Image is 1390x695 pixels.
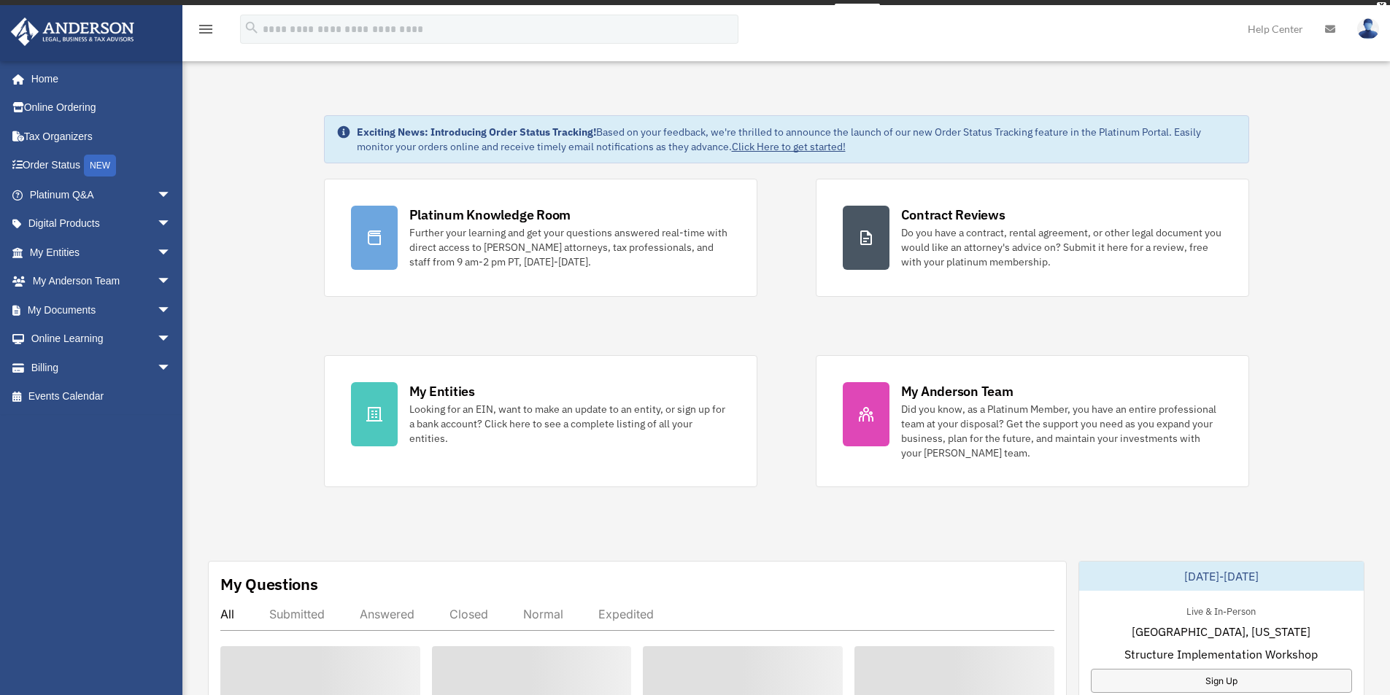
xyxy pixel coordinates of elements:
[10,238,193,267] a: My Entitiesarrow_drop_down
[1357,18,1379,39] img: User Pic
[220,607,234,621] div: All
[901,206,1005,224] div: Contract Reviews
[598,607,654,621] div: Expedited
[409,225,730,269] div: Further your learning and get your questions answered real-time with direct access to [PERSON_NAM...
[157,295,186,325] span: arrow_drop_down
[7,18,139,46] img: Anderson Advisors Platinum Portal
[10,382,193,411] a: Events Calendar
[157,325,186,354] span: arrow_drop_down
[10,64,186,93] a: Home
[324,355,757,487] a: My Entities Looking for an EIN, want to make an update to an entity, or sign up for a bank accoun...
[1091,669,1352,693] a: Sign Up
[10,122,193,151] a: Tax Organizers
[157,180,186,210] span: arrow_drop_down
[10,353,193,382] a: Billingarrow_drop_down
[357,125,1237,154] div: Based on your feedback, we're thrilled to announce the launch of our new Order Status Tracking fe...
[269,607,325,621] div: Submitted
[1377,2,1386,11] div: close
[197,20,215,38] i: menu
[197,26,215,38] a: menu
[10,325,193,354] a: Online Learningarrow_drop_down
[244,20,260,36] i: search
[523,607,563,621] div: Normal
[10,93,193,123] a: Online Ordering
[1079,562,1364,591] div: [DATE]-[DATE]
[409,382,475,400] div: My Entities
[360,607,414,621] div: Answered
[157,353,186,383] span: arrow_drop_down
[157,209,186,239] span: arrow_drop_down
[1175,602,1267,618] div: Live & In-Person
[732,140,846,153] a: Click Here to get started!
[901,402,1222,460] div: Did you know, as a Platinum Member, you have an entire professional team at your disposal? Get th...
[10,209,193,238] a: Digital Productsarrow_drop_down
[10,295,193,325] a: My Documentsarrow_drop_down
[449,607,488,621] div: Closed
[324,179,757,297] a: Platinum Knowledge Room Further your learning and get your questions answered real-time with dire...
[510,4,829,21] div: Get a chance to win 6 months of Platinum for free just by filling out this
[10,151,193,181] a: Order StatusNEW
[816,355,1249,487] a: My Anderson Team Did you know, as a Platinum Member, you have an entire professional team at your...
[157,238,186,268] span: arrow_drop_down
[10,180,193,209] a: Platinum Q&Aarrow_drop_down
[10,267,193,296] a: My Anderson Teamarrow_drop_down
[1132,623,1310,640] span: [GEOGRAPHIC_DATA], [US_STATE]
[835,4,880,21] a: survey
[84,155,116,176] div: NEW
[157,267,186,297] span: arrow_drop_down
[816,179,1249,297] a: Contract Reviews Do you have a contract, rental agreement, or other legal document you would like...
[1124,645,1318,663] span: Structure Implementation Workshop
[357,125,596,139] strong: Exciting News: Introducing Order Status Tracking!
[901,382,1013,400] div: My Anderson Team
[220,573,318,595] div: My Questions
[409,206,571,224] div: Platinum Knowledge Room
[901,225,1222,269] div: Do you have a contract, rental agreement, or other legal document you would like an attorney's ad...
[409,402,730,446] div: Looking for an EIN, want to make an update to an entity, or sign up for a bank account? Click her...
